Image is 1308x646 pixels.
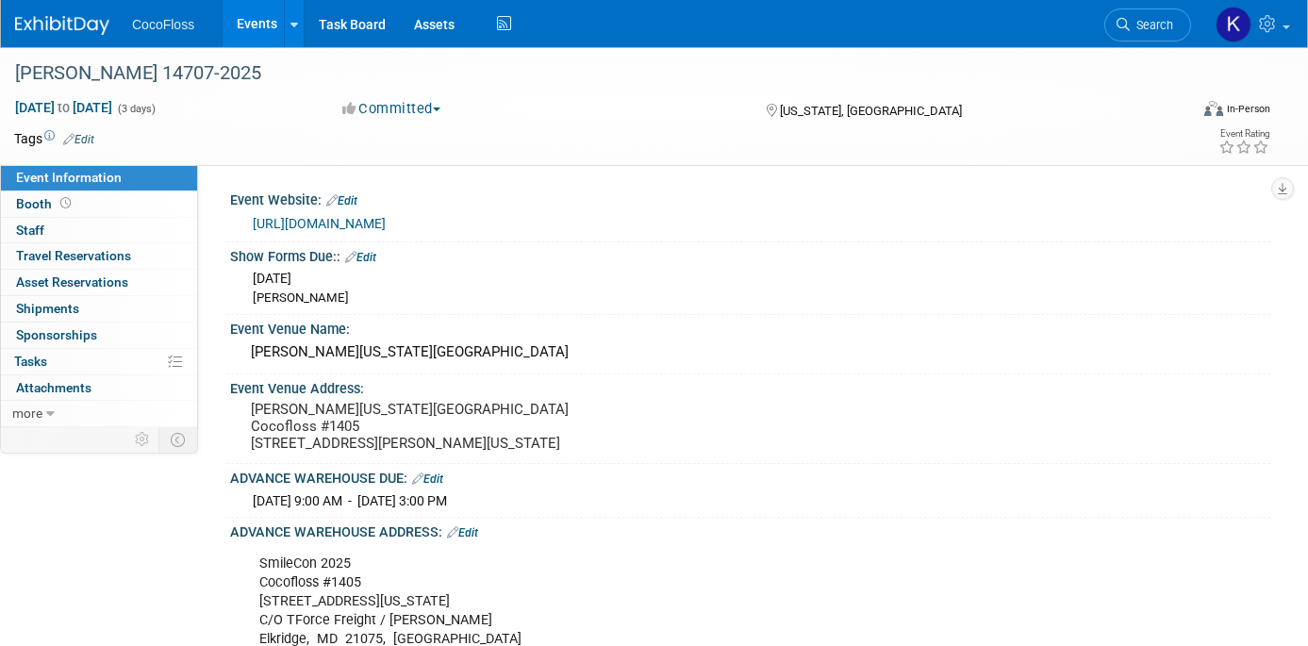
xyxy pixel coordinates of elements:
[345,251,376,264] a: Edit
[1,401,197,426] a: more
[132,17,194,32] span: CocoFloss
[14,129,94,148] td: Tags
[253,290,1256,307] div: [PERSON_NAME]
[253,271,291,286] span: [DATE]
[780,104,962,118] span: [US_STATE], [GEOGRAPHIC_DATA]
[230,518,1270,542] div: ADVANCE WAREHOUSE ADDRESS:
[16,223,44,238] span: Staff
[1104,8,1191,41] a: Search
[116,103,156,115] span: (3 days)
[16,274,128,290] span: Asset Reservations
[230,186,1270,210] div: Event Website:
[8,57,1164,91] div: [PERSON_NAME] 14707-2025
[251,401,643,452] pre: [PERSON_NAME][US_STATE][GEOGRAPHIC_DATA] Cocofloss #1405 [STREET_ADDRESS][PERSON_NAME][US_STATE]
[12,406,42,421] span: more
[253,216,386,231] a: [URL][DOMAIN_NAME]
[57,196,75,210] span: Booth not reserved yet
[63,133,94,146] a: Edit
[1,375,197,401] a: Attachments
[159,427,198,452] td: Toggle Event Tabs
[230,374,1270,398] div: Event Venue Address:
[1204,101,1223,116] img: Format-Inperson.png
[126,427,159,452] td: Personalize Event Tab Strip
[1,218,197,243] a: Staff
[14,99,113,116] span: [DATE] [DATE]
[15,16,109,35] img: ExhibitDay
[230,315,1270,339] div: Event Venue Name:
[55,100,73,115] span: to
[326,194,357,207] a: Edit
[1216,7,1251,42] img: Kyle Zepp
[1,243,197,269] a: Travel Reservations
[244,338,1256,367] div: [PERSON_NAME][US_STATE][GEOGRAPHIC_DATA]
[1218,129,1269,139] div: Event Rating
[1084,98,1270,126] div: Event Format
[16,327,97,342] span: Sponsorships
[1,349,197,374] a: Tasks
[1,323,197,348] a: Sponsorships
[412,472,443,486] a: Edit
[1226,102,1270,116] div: In-Person
[230,464,1270,489] div: ADVANCE WAREHOUSE DUE:
[16,248,131,263] span: Travel Reservations
[1,165,197,190] a: Event Information
[447,526,478,539] a: Edit
[230,242,1270,267] div: Show Forms Due::
[1,296,197,322] a: Shipments
[1,191,197,217] a: Booth
[1130,18,1173,32] span: Search
[16,301,79,316] span: Shipments
[16,170,122,185] span: Event Information
[16,380,91,395] span: Attachments
[14,354,47,369] span: Tasks
[16,196,75,211] span: Booth
[253,493,447,508] span: [DATE] 9:00 AM - [DATE] 3:00 PM
[1,270,197,295] a: Asset Reservations
[336,99,448,119] button: Committed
